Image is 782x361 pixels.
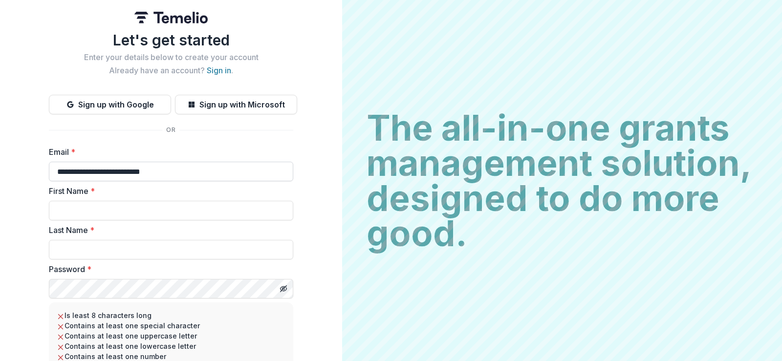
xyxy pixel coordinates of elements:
[134,12,208,23] img: Temelio
[49,53,293,62] h2: Enter your details below to create your account
[57,331,285,341] li: Contains at least one uppercase letter
[49,31,293,49] h1: Let's get started
[57,320,285,331] li: Contains at least one special character
[49,146,287,158] label: Email
[207,65,231,75] a: Sign in
[57,341,285,351] li: Contains at least one lowercase letter
[276,281,291,297] button: Toggle password visibility
[175,95,297,114] button: Sign up with Microsoft
[49,263,287,275] label: Password
[57,310,285,320] li: Is least 8 characters long
[49,95,171,114] button: Sign up with Google
[49,185,287,197] label: First Name
[49,66,293,75] h2: Already have an account? .
[49,224,287,236] label: Last Name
